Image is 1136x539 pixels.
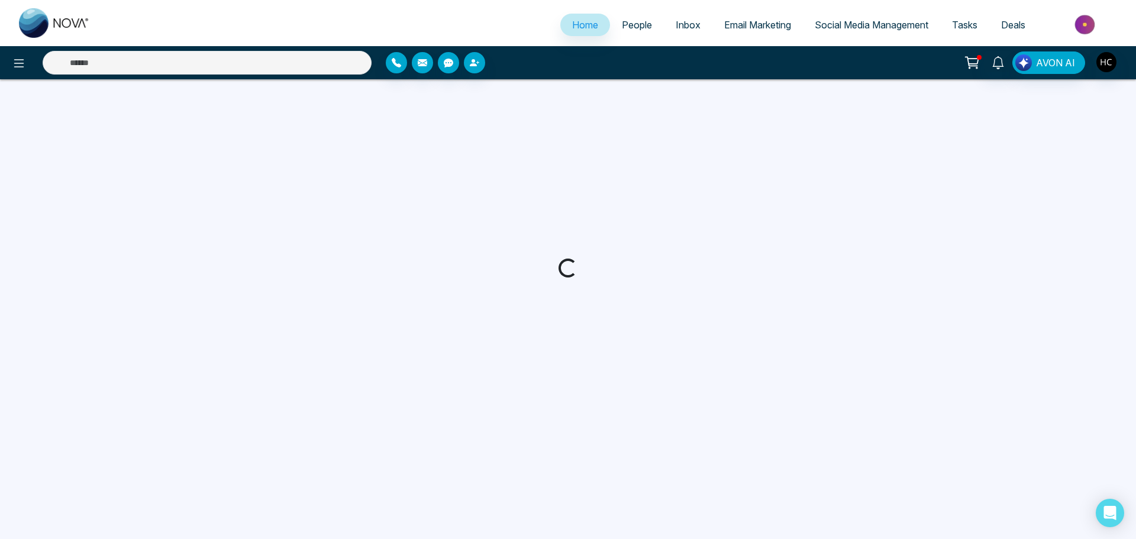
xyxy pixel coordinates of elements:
span: People [622,19,652,31]
a: Deals [989,14,1037,36]
a: Inbox [664,14,712,36]
a: Email Marketing [712,14,803,36]
img: Lead Flow [1015,54,1032,71]
div: Open Intercom Messenger [1096,499,1124,527]
a: Tasks [940,14,989,36]
span: Social Media Management [815,19,928,31]
a: Home [560,14,610,36]
span: Email Marketing [724,19,791,31]
img: Market-place.gif [1043,11,1129,38]
span: Deals [1001,19,1025,31]
span: AVON AI [1036,56,1075,70]
a: People [610,14,664,36]
span: Tasks [952,19,977,31]
img: User Avatar [1096,52,1116,72]
img: Nova CRM Logo [19,8,90,38]
button: AVON AI [1012,51,1085,74]
span: Home [572,19,598,31]
span: Inbox [676,19,701,31]
a: Social Media Management [803,14,940,36]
